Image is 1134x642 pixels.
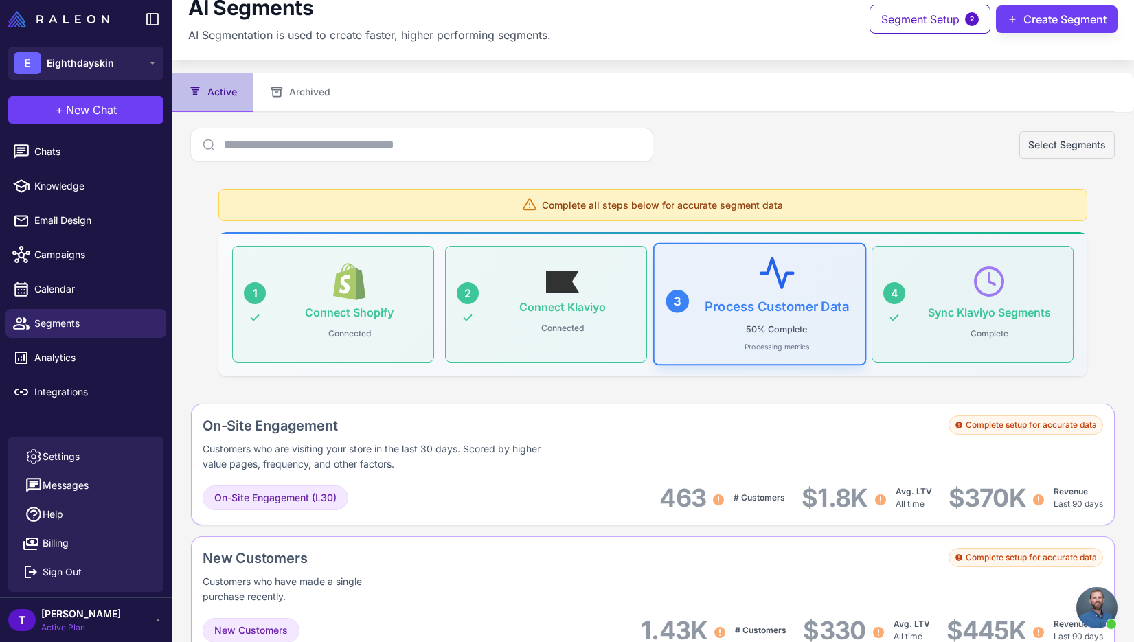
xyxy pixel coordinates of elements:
span: # Customers [735,625,786,635]
span: Avg. LTV [894,619,930,629]
span: New Customers [214,623,288,638]
span: Knowledge [34,179,155,194]
div: New Customers [203,548,448,569]
p: AI Segmentation is used to create faster, higher performing segments. [188,27,551,43]
button: EEighthdayskin [8,47,163,80]
span: Eighthdayskin [47,56,114,71]
a: Knowledge [5,172,166,200]
button: Messages [14,471,158,500]
h3: Sync Klaviyo Segments [928,306,1051,319]
span: Messages [43,478,89,493]
span: Sign Out [43,564,82,580]
p: Complete [965,325,1014,343]
p: Processing metrics [744,341,809,352]
button: Select Segments [1019,131,1115,159]
span: Calendar [34,282,155,297]
button: Segment Setup2 [870,5,990,34]
a: Campaigns [5,240,166,269]
h3: Connect Klaviyo [519,301,606,314]
span: New Chat [66,102,117,118]
h3: Process Customer Data [705,299,849,314]
span: Segments [34,316,155,331]
span: # Customers [734,492,785,503]
a: Raleon Logo [8,11,115,27]
div: 3 [666,290,689,313]
div: $1.8K [802,483,887,514]
button: Active [172,73,253,112]
div: 4 [883,282,905,304]
a: Email Design [5,206,166,235]
a: Help [14,500,158,529]
div: $370K [949,483,1045,514]
div: Complete setup for accurate data [949,548,1103,567]
span: Avg. LTV [896,486,932,496]
span: Segment Setup [881,11,960,27]
div: All time [896,485,932,510]
div: 1 [244,282,266,304]
span: Complete all steps below for accurate segment data [542,198,783,212]
span: Analytics [34,350,155,365]
img: Raleon Logo [8,11,109,27]
p: 50% Complete [740,320,813,339]
div: E [14,52,41,74]
div: Customers who have made a single purchase recently. [203,574,366,604]
span: + [56,102,63,118]
div: Customers who are visiting your store in the last 30 days. Scored by higher value pages, frequenc... [203,442,558,472]
div: 2 [457,282,479,304]
span: Revenue [1054,619,1088,629]
span: Active Plan [41,621,121,634]
div: Complete setup for accurate data [949,415,1103,435]
span: Chats [34,144,155,159]
a: Calendar [5,275,166,303]
button: Create Segment [996,5,1118,33]
button: +New Chat [8,96,163,124]
span: On-Site Engagement (L30) [214,490,337,505]
button: Sign Out [14,558,158,586]
span: Revenue [1054,486,1088,496]
div: On-Site Engagement [203,415,735,436]
a: Analytics [5,343,166,372]
span: Settings [43,449,80,464]
div: Open chat [1076,587,1118,628]
span: 2 [965,12,979,26]
a: Segments [5,309,166,338]
p: Connected [323,325,376,343]
div: Last 90 days [1054,485,1103,510]
h3: Connect Shopify [305,306,394,319]
span: Integrations [34,385,155,400]
span: Billing [43,536,69,551]
div: T [8,609,36,631]
button: Archived [253,73,347,112]
p: Connected [536,319,589,337]
span: [PERSON_NAME] [41,606,121,621]
a: Integrations [5,378,166,406]
span: Help [43,507,63,522]
div: 463 [659,483,725,514]
a: Chats [5,137,166,166]
span: Email Design [34,213,155,228]
span: Campaigns [34,247,155,262]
